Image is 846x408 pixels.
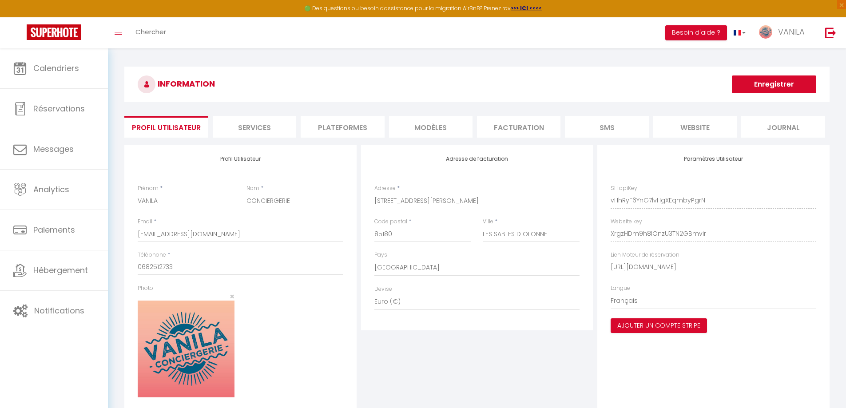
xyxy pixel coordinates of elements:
[33,184,69,195] span: Analytics
[611,184,637,193] label: SH apiKey
[741,116,825,138] li: Journal
[33,63,79,74] span: Calendriers
[138,184,159,193] label: Prénom
[778,26,805,37] span: VANILA
[374,251,387,259] label: Pays
[611,156,816,162] h4: Paramètres Utilisateur
[374,156,580,162] h4: Adresse de facturation
[653,116,737,138] li: website
[33,143,74,154] span: Messages
[124,67,830,102] h3: INFORMATION
[374,218,407,226] label: Code postal
[230,293,234,301] button: Close
[732,75,816,93] button: Enregistrer
[611,284,630,293] label: Langue
[389,116,473,138] li: MODÈLES
[33,265,88,276] span: Hébergement
[129,17,173,48] a: Chercher
[138,156,343,162] h4: Profil Utilisateur
[611,218,642,226] label: Website key
[759,25,772,39] img: ...
[246,184,259,193] label: Nom
[301,116,384,138] li: Plateformes
[511,4,542,12] a: >>> ICI <<<<
[374,184,396,193] label: Adresse
[135,27,166,36] span: Chercher
[138,251,166,259] label: Téléphone
[27,24,81,40] img: Super Booking
[374,285,392,293] label: Devise
[483,218,493,226] label: Ville
[230,291,234,302] span: ×
[477,116,560,138] li: Facturation
[138,301,234,397] img: 16877971640858.jpg
[611,251,679,259] label: Lien Moteur de réservation
[138,218,152,226] label: Email
[33,103,85,114] span: Réservations
[138,284,153,293] label: Photo
[565,116,648,138] li: SMS
[665,25,727,40] button: Besoin d'aide ?
[611,318,707,333] button: Ajouter un compte Stripe
[33,224,75,235] span: Paiements
[752,17,816,48] a: ... VANILA
[825,27,836,38] img: logout
[124,116,208,138] li: Profil Utilisateur
[213,116,296,138] li: Services
[34,305,84,316] span: Notifications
